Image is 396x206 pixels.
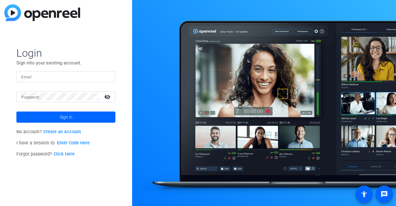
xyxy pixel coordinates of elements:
[57,140,90,146] a: Enter Code Here
[16,140,90,146] span: I have a Session ID.
[101,92,115,101] mat-icon: visibility_off
[21,95,39,99] mat-label: Password
[16,129,81,134] span: No account?
[381,191,388,198] mat-icon: message
[4,4,80,21] img: blue-gradient.svg
[16,59,115,66] p: Sign into your existing account.
[360,191,368,198] mat-icon: accessibility
[54,151,75,157] a: Click Here
[43,129,81,134] a: Create an Account
[16,46,115,59] span: Login
[16,112,115,123] button: Sign in
[60,109,72,125] span: Sign in
[21,73,110,80] input: Enter Email Address
[21,75,32,79] mat-label: Email
[16,151,75,157] span: Forgot password?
